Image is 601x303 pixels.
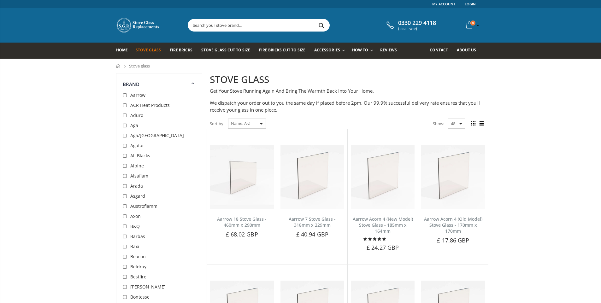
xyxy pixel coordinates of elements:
img: Aarrow Acorn 4 New Model Stove Glass [351,145,415,209]
a: Aarrow 18 Stove Glass - 460mm x 290mm [217,216,267,228]
span: Asgard [130,193,145,199]
a: Aarrow 7 Stove Glass - 318mm x 229mm [289,216,336,228]
span: Agatar [130,143,144,149]
span: Accessories [314,47,340,53]
span: ACR Heat Products [130,102,170,108]
span: £ 17.86 GBP [437,236,469,244]
a: Reviews [380,43,402,59]
a: About us [457,43,481,59]
a: Stove Glass [136,43,166,59]
span: Stove glass [129,63,150,69]
span: Austroflamm [130,203,157,209]
span: [PERSON_NAME] [130,284,166,290]
span: (local rate) [398,26,436,31]
span: 5.00 stars [363,236,387,241]
span: £ 68.02 GBP [226,230,258,238]
span: Show: [433,119,444,129]
a: 0330 229 4118 (local rate) [385,20,436,31]
span: £ 40.94 GBP [296,230,328,238]
span: Beacon [130,253,146,259]
img: Aarrow 7 Stove Glass [280,145,344,209]
h2: STOVE GLASS [210,73,485,86]
span: Stove Glass [136,47,161,53]
span: Bestfire [130,274,146,280]
span: Grid view [470,120,477,127]
p: We dispatch your order out to you the same day if placed before 2pm. Our 99.9% successful deliver... [210,99,485,114]
span: All Blacks [130,153,150,159]
span: Aga [130,122,138,128]
a: Accessories [314,43,348,59]
a: Aarrow Acorn 4 (New Model) Stove Glass - 185mm x 164mm [353,216,413,234]
span: Aga/[GEOGRAPHIC_DATA] [130,132,184,138]
span: B&Q [130,223,140,229]
p: Get Your Stove Running Again And Bring The Warmth Back Into Your Home. [210,87,485,95]
span: Alsaflam [130,173,148,179]
a: Home [116,43,133,59]
span: 0330 229 4118 [398,20,436,26]
span: 0 [470,20,475,26]
input: Search your stove brand... [188,19,400,31]
span: List view [478,120,485,127]
a: Fire Bricks Cut To Size [259,43,310,59]
span: Axon [130,213,141,219]
a: How To [352,43,376,59]
a: Fire Bricks [170,43,197,59]
span: Bontesse [130,294,150,300]
span: Aarrow [130,92,145,98]
img: Aarrow 18 Stove Glass [210,145,274,209]
a: Aarrow Acorn 4 (Old Model) Stove Glass - 170mm x 170mm [424,216,482,234]
span: Contact [430,47,448,53]
span: How To [352,47,368,53]
span: Stove Glass Cut To Size [201,47,250,53]
span: Sort by: [210,118,224,129]
button: Search [315,19,329,31]
span: Barbas [130,233,145,239]
span: Alpine [130,163,144,169]
span: Home [116,47,128,53]
span: Brand [123,81,140,87]
span: About us [457,47,476,53]
a: Contact [430,43,453,59]
span: £ 24.27 GBP [367,244,399,251]
span: Arada [130,183,143,189]
span: Baxi [130,243,139,249]
img: Aarrow Acorn 4 Old Model Stove Glass [421,145,485,209]
a: Home [116,64,121,68]
img: Stove Glass Replacement [116,17,160,33]
a: 0 [464,19,481,31]
a: Stove Glass Cut To Size [201,43,255,59]
span: Reviews [380,47,397,53]
span: Aduro [130,112,143,118]
span: Beldray [130,264,146,270]
span: Fire Bricks [170,47,192,53]
span: Fire Bricks Cut To Size [259,47,305,53]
